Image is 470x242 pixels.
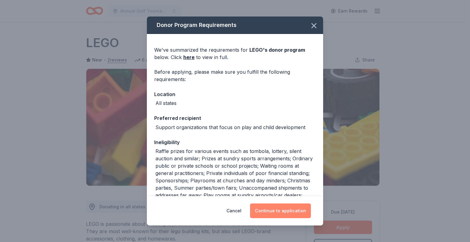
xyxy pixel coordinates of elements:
[155,147,316,228] div: Raffle prizes for various events such as tombola, lottery, silent auction and similar; Prizes at ...
[147,17,323,34] div: Donor Program Requirements
[154,114,316,122] div: Preferred recipient
[155,124,305,131] div: Support organizations that focus on play and child development
[154,46,316,61] div: We've summarized the requirements for below. Click to view in full.
[183,54,195,61] a: here
[154,138,316,146] div: Ineligibility
[249,47,305,53] span: LEGO 's donor program
[250,203,311,218] button: Continue to application
[226,203,241,218] button: Cancel
[155,99,177,107] div: All states
[154,90,316,98] div: Location
[154,68,316,83] div: Before applying, please make sure you fulfill the following requirements:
